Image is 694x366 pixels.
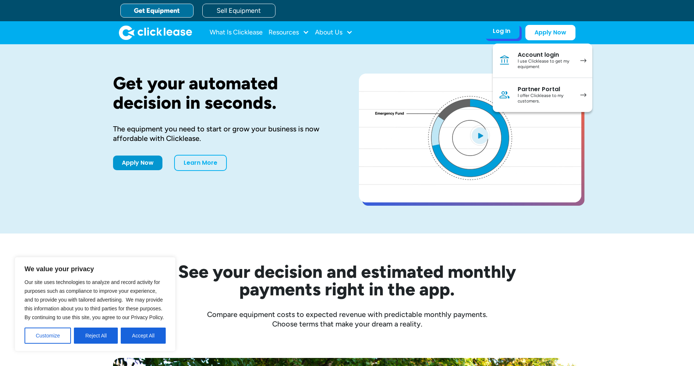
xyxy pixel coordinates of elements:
img: arrow [580,59,586,63]
a: Sell Equipment [202,4,275,18]
a: Apply Now [525,25,575,40]
div: About Us [315,25,353,40]
h2: See your decision and estimated monthly payments right in the app. [142,263,552,298]
a: Learn More [174,155,227,171]
div: The equipment you need to start or grow your business is now affordable with Clicklease. [113,124,335,143]
a: open lightbox [359,74,581,202]
button: Reject All [74,328,118,344]
a: home [119,25,192,40]
img: Blue play button logo on a light blue circular background [470,125,490,146]
div: I offer Clicklease to my customers. [518,93,573,104]
div: Account login [518,51,573,59]
img: Person icon [499,89,510,101]
div: Partner Portal [518,86,573,93]
nav: Log In [493,44,592,112]
div: We value your privacy [15,257,176,351]
img: arrow [580,93,586,97]
div: Resources [269,25,309,40]
div: Log In [493,27,510,35]
a: What Is Clicklease [210,25,263,40]
a: Account loginI use Clicklease to get my equipment [493,44,592,78]
a: Apply Now [113,156,162,170]
div: I use Clicklease to get my equipment [518,59,573,70]
button: Customize [25,328,71,344]
button: Accept All [121,328,166,344]
h1: Get your automated decision in seconds. [113,74,335,112]
a: Partner PortalI offer Clicklease to my customers. [493,78,592,112]
div: Compare equipment costs to expected revenue with predictable monthly payments. Choose terms that ... [113,310,581,329]
span: Our site uses technologies to analyze and record activity for purposes such as compliance to impr... [25,279,164,320]
img: Bank icon [499,55,510,66]
p: We value your privacy [25,265,166,273]
a: Get Equipment [120,4,194,18]
img: Clicklease logo [119,25,192,40]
